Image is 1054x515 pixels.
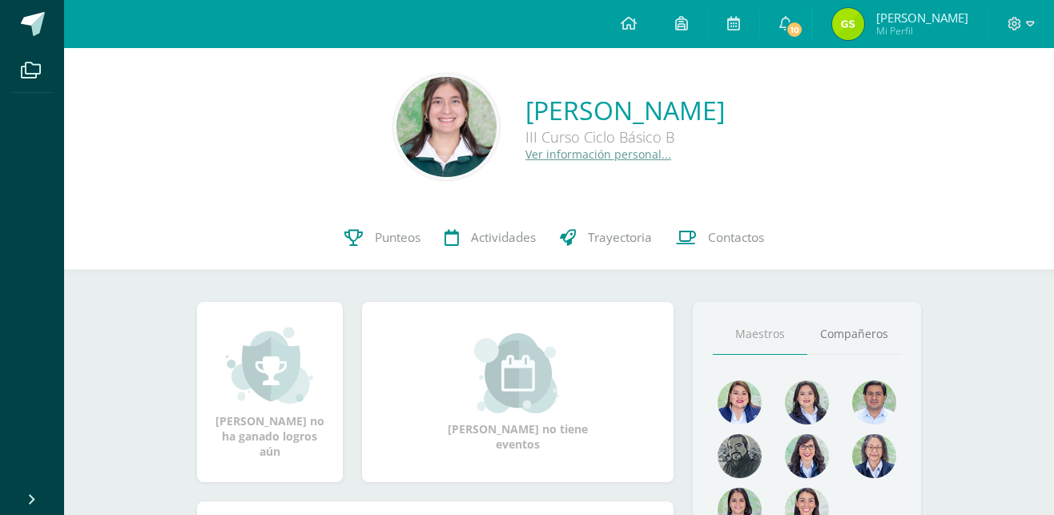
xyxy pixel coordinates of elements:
[718,434,762,478] img: 4179e05c207095638826b52d0d6e7b97.png
[785,434,829,478] img: b1da893d1b21f2b9f45fcdf5240f8abd.png
[852,434,896,478] img: 68491b968eaf45af92dd3338bd9092c6.png
[708,229,764,246] span: Contactos
[332,206,432,270] a: Punteos
[785,380,829,424] img: 45e5189d4be9c73150df86acb3c68ab9.png
[548,206,664,270] a: Trayectoria
[226,325,313,405] img: achievement_small.png
[525,147,671,162] a: Ver información personal...
[786,21,803,38] span: 10
[213,325,327,459] div: [PERSON_NAME] no ha ganado logros aún
[525,93,725,127] a: [PERSON_NAME]
[432,206,548,270] a: Actividades
[525,127,725,147] div: III Curso Ciclo Básico B
[876,24,968,38] span: Mi Perfil
[396,77,497,177] img: 8536200cfa7ae5b6d5c727973ec57994.png
[437,333,597,452] div: [PERSON_NAME] no tiene eventos
[713,314,807,355] a: Maestros
[807,314,902,355] a: Compañeros
[471,229,536,246] span: Actividades
[588,229,652,246] span: Trayectoria
[375,229,420,246] span: Punteos
[474,333,561,413] img: event_small.png
[718,380,762,424] img: 135afc2e3c36cc19cf7f4a6ffd4441d1.png
[832,8,864,40] img: 4f37302272b6e5e19caeb0d4110de8ad.png
[876,10,968,26] span: [PERSON_NAME]
[852,380,896,424] img: 1e7bfa517bf798cc96a9d855bf172288.png
[664,206,776,270] a: Contactos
